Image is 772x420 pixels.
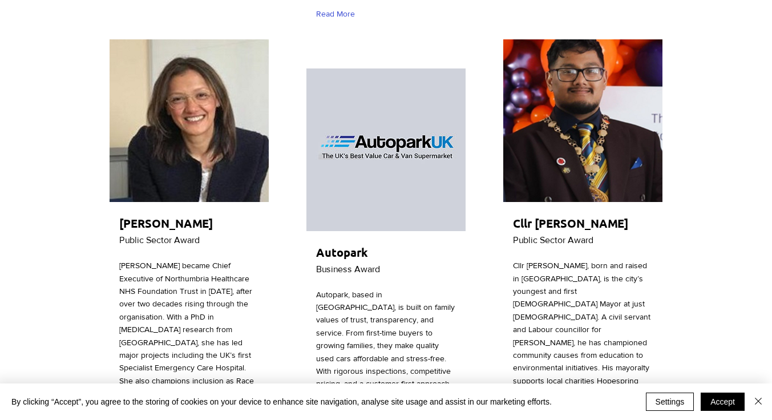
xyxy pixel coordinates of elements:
button: Settings [646,393,694,411]
span: [PERSON_NAME] became Chief Executive of Northumbria Healthcare NHS Foundation Trust in [DATE], af... [119,261,257,410]
button: Accept [701,393,745,411]
span: Read More [316,9,355,20]
img: Close [751,394,765,408]
a: Read More [316,5,360,25]
span: Business Award [316,264,380,274]
span: By clicking “Accept”, you agree to the storing of cookies on your device to enhance site navigati... [11,397,552,407]
span: Public Sector Award [119,235,200,245]
span: Autopark [316,245,368,260]
button: Close [751,393,765,411]
span: Cllr [PERSON_NAME] [513,216,628,231]
span: Public Sector Award [513,235,593,245]
span: [PERSON_NAME] [119,216,213,231]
